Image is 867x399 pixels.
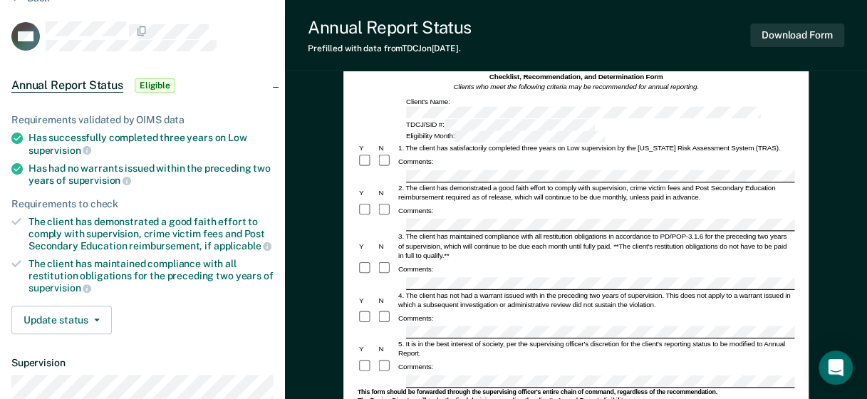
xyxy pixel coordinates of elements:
span: Annual Report Status [11,78,123,93]
div: Open Intercom Messenger [819,351,853,385]
div: Requirements to check [11,198,274,210]
div: Prefilled with data from TDCJ on [DATE] . [308,43,471,53]
span: Eligible [135,78,175,93]
div: Comments: [396,264,434,274]
div: TDCJ/SID #: [404,119,596,131]
span: supervision [28,282,91,294]
button: Download Form [750,24,844,47]
div: Has had no warrants issued within the preceding two years of [28,162,274,187]
div: N [377,144,396,153]
div: Comments: [396,206,434,215]
div: Y [357,144,376,153]
div: 4. The client has not had a warrant issued with in the preceding two years of supervision. This d... [396,291,794,309]
div: Requirements validated by OIMS data [11,114,274,126]
div: The client has demonstrated a good faith effort to comply with supervision, crime victim fees and... [28,216,274,252]
span: applicable [214,240,271,252]
div: N [377,296,396,305]
span: supervision [68,175,131,186]
strong: Checklist, Recommendation, and Determination Form [489,73,663,81]
div: The client has maintained compliance with all restitution obligations for the preceding two years of [28,258,274,294]
em: Clients who meet the following criteria may be recommended for annual reporting. [453,83,699,91]
div: N [377,344,396,353]
div: Annual Report Status [308,17,471,38]
div: Y [357,344,376,353]
span: supervision [28,145,91,156]
div: 1. The client has satisfactorily completed three years on Low supervision by the [US_STATE] Risk ... [396,144,794,153]
button: Update status [11,306,112,334]
div: 5. It is in the best interest of society, per the supervising officer's discretion for the client... [396,340,794,358]
div: This form should be forwarded through the supervising officer's entire chain of command, regardle... [357,388,794,396]
div: Eligibility Month: [404,131,606,143]
div: N [377,188,396,197]
div: Comments: [396,157,434,166]
dt: Supervision [11,357,274,369]
div: Comments: [396,362,434,371]
div: N [377,242,396,251]
div: Client's Name: [404,97,794,118]
div: Y [357,296,376,305]
div: Has successfully completed three years on Low [28,132,274,156]
div: Y [357,188,376,197]
div: 3. The client has maintained compliance with all restitution obligations in accordance to PD/POP-... [396,232,794,261]
div: 2. The client has demonstrated a good faith effort to comply with supervision, crime victim fees ... [396,183,794,202]
div: Comments: [396,313,434,322]
div: Y [357,242,376,251]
